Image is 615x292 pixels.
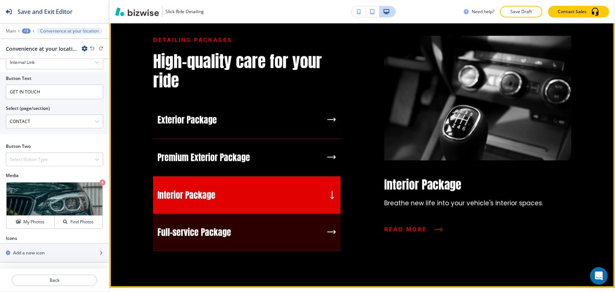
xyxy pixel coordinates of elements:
[10,156,48,163] h4: Select Button Type
[384,176,462,194] a: Interior Package
[472,8,494,15] h3: Need help?
[36,28,102,34] button: Convenience at your location
[6,115,95,128] input: Manual Input
[55,216,102,228] button: Find Photos
[6,28,16,34] button: Main
[6,75,31,82] h2: Button Text
[115,6,204,17] button: Slick Ride Detailing
[153,52,340,91] p: High-quality care for your ride
[6,235,17,242] h2: Icons
[13,250,45,256] h2: Add a new icon
[7,216,55,228] button: My Photos
[6,172,103,179] h2: Media
[22,28,31,34] button: +3
[6,143,31,150] h2: Button Two
[12,274,97,286] button: Back
[153,177,340,214] button: Interior Package
[157,151,250,164] a: Premium Exterior Package
[153,36,340,45] p: DETAILING PACKAGES
[590,267,608,285] div: Open Intercom Messenger
[115,7,159,16] img: Bizwise Logo
[153,101,340,139] button: Exterior Package
[548,6,609,18] button: Contact Sales
[153,139,340,177] button: Premium Exterior Package
[6,105,50,112] h2: Select (page/section)
[157,226,231,239] a: Full-service Package
[384,36,572,161] img: f899f4aaf90a523f604ff67db9d4536a.webp
[70,219,94,225] h4: Find Photos
[384,220,443,239] button: READ MORE
[384,225,427,234] span: READ MORE
[40,28,99,34] p: Convenience at your location
[157,115,217,126] p: Exterior Package
[558,8,587,15] p: Contact Sales
[6,45,79,53] h2: Convenience at your location
[500,6,542,18] button: Save Draft
[510,8,533,15] p: Save Draft
[17,7,73,16] h2: Save and Exit Editor
[10,59,35,66] h4: Internal Link
[384,199,572,208] p: Breathe new life into your vehicle's interior spaces.
[12,277,97,284] p: Back
[23,219,44,225] h4: My Photos
[6,182,103,229] div: My PhotosFind Photos
[166,8,204,15] h3: Slick Ride Detailing
[153,214,340,251] button: Full-service Package
[157,189,215,202] a: Interior Package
